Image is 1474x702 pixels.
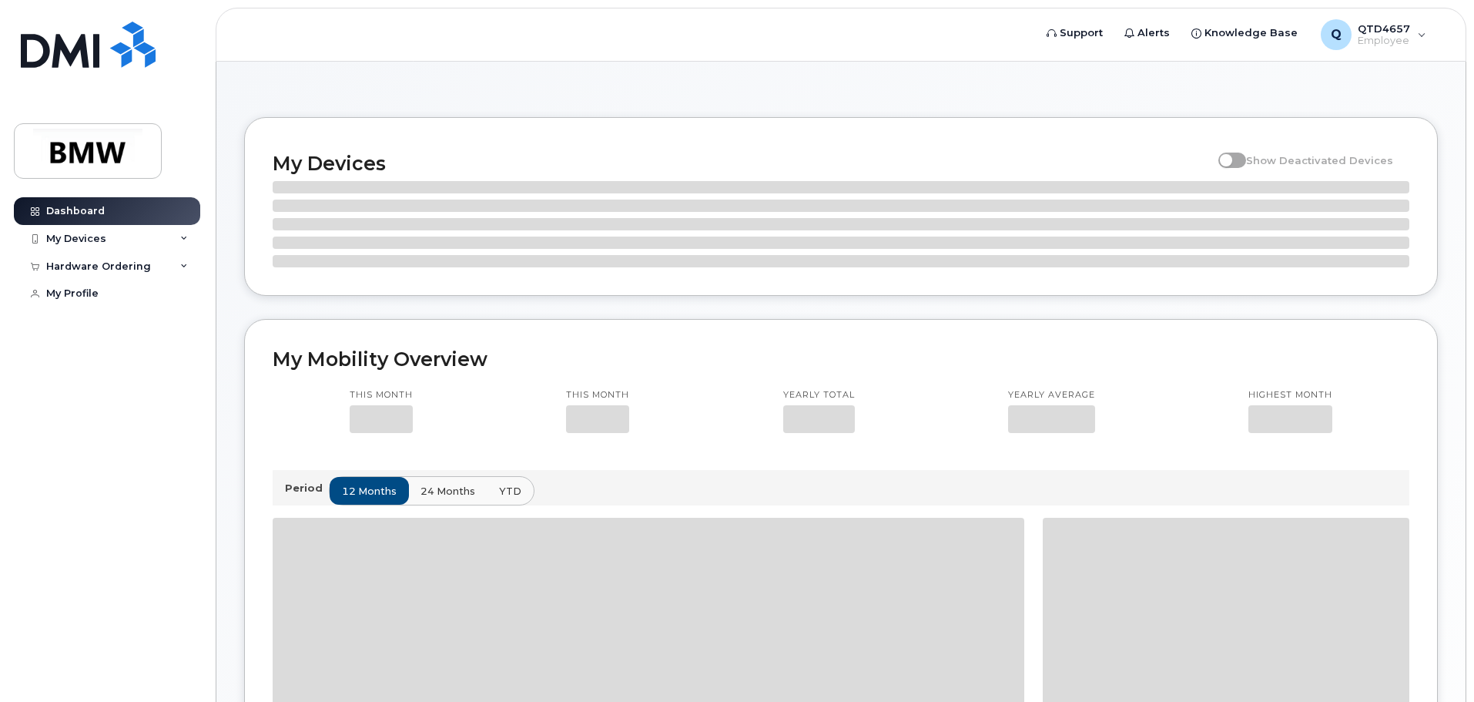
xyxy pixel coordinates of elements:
p: Period [285,481,329,495]
p: Yearly total [783,389,855,401]
input: Show Deactivated Devices [1218,146,1231,158]
p: This month [350,389,413,401]
p: This month [566,389,629,401]
h2: My Devices [273,152,1211,175]
span: YTD [499,484,521,499]
p: Yearly average [1008,389,1095,401]
span: 24 months [420,484,475,499]
h2: My Mobility Overview [273,348,1409,371]
span: Show Deactivated Devices [1246,154,1393,166]
p: Highest month [1248,389,1332,401]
